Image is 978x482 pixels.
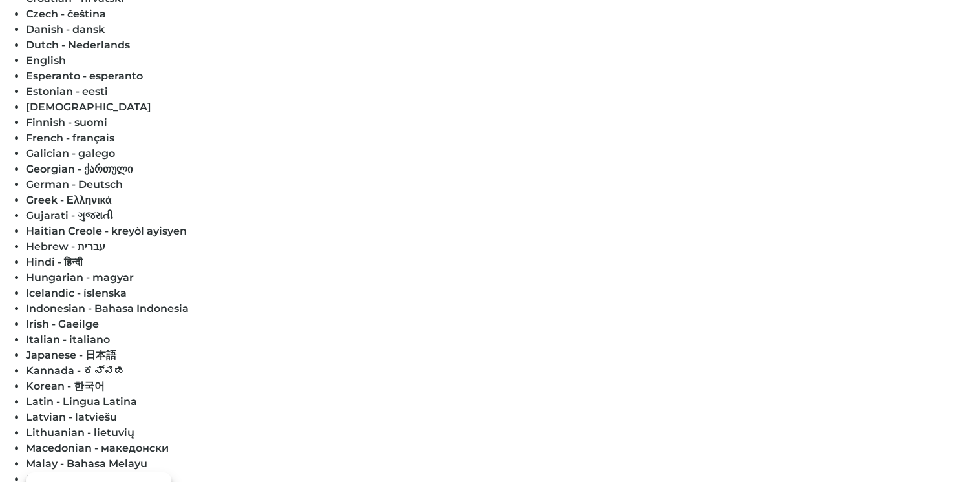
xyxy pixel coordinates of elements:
[26,54,66,67] a: English
[26,194,112,206] a: Greek - Ελληνικά
[26,132,114,144] a: French - français
[26,147,115,160] a: Galician - galego
[26,349,116,361] a: Japanese - 日本語
[403,86,456,99] a: Contact us
[26,85,108,98] a: Estonian - eesti
[26,457,147,470] a: Malay - Bahasa Melayu
[26,8,106,20] a: Czech - čeština
[26,411,117,423] a: Latvian - latviešu
[26,287,127,299] a: Icelandic - íslenska
[26,163,133,175] a: Georgian - ქართული
[26,380,105,392] a: Korean - 한국어
[26,364,125,377] a: Kannada - ಕನ್ನಡ
[26,178,123,191] a: German - Deutsch
[26,209,113,222] a: Gujarati - ગુજરાતી
[26,101,151,113] a: [DEMOGRAPHIC_DATA]
[26,70,143,82] a: Esperanto - esperanto
[26,116,107,129] a: Finnish - suomi
[26,333,110,346] a: Italian - italiano
[26,318,99,330] a: Irish - Gaeilge
[26,240,105,253] a: Hebrew - ‎‫עברית‬‎
[26,256,83,268] a: Hindi - हिन्दी
[26,23,105,36] a: Danish - dansk
[26,225,187,237] a: Haitian Creole - kreyòl ayisyen
[26,302,189,315] a: Indonesian - Bahasa Indonesia
[26,39,130,51] a: Dutch - Nederlands
[26,395,137,408] a: Latin - Lingua Latina
[29,15,427,59] span: GET YOUR APP TESTED ! Our experts will highlight how Testeum will bring value to your projects
[434,72,456,85] a: here
[26,442,169,454] a: Macedonian - македонски
[283,72,456,99] strong: You want to be a tester ? Click Any other questions ?
[26,426,134,439] a: Lithuanian - lietuvių
[26,271,134,284] a: Hungarian - magyar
